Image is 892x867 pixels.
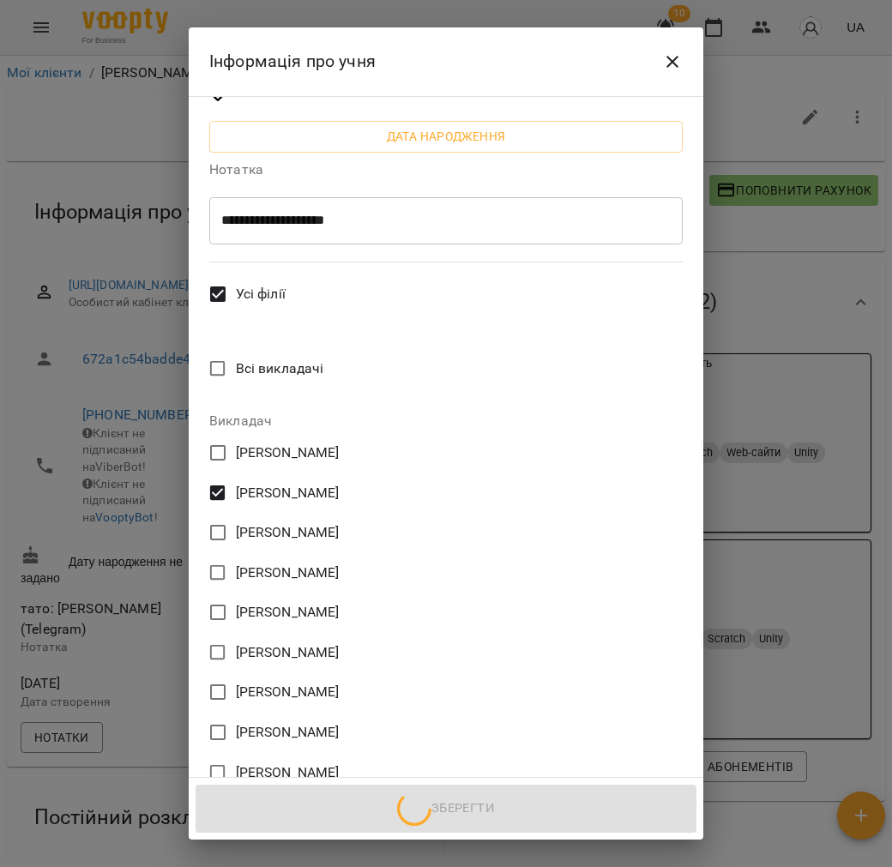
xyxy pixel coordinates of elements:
[236,642,340,663] span: [PERSON_NAME]
[236,682,340,702] span: [PERSON_NAME]
[236,522,340,543] span: [PERSON_NAME]
[236,284,286,304] span: Усі філії
[236,358,324,379] span: Всі викладачі
[209,48,376,75] h6: Інформація про учня
[209,414,683,428] label: Викладач
[236,483,340,503] span: [PERSON_NAME]
[236,602,340,623] span: [PERSON_NAME]
[236,722,340,743] span: [PERSON_NAME]
[223,126,669,147] span: Дата народження
[209,121,683,152] button: Дата народження
[236,762,340,783] span: [PERSON_NAME]
[209,163,683,177] label: Нотатка
[236,563,340,583] span: [PERSON_NAME]
[652,41,693,82] button: Close
[236,443,340,463] span: [PERSON_NAME]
